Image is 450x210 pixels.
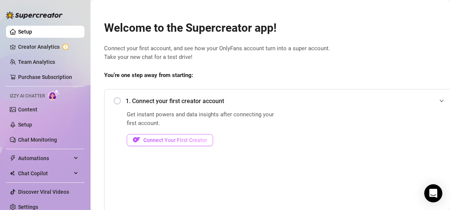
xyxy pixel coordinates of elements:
a: Team Analytics [18,59,55,65]
a: Purchase Subscription [18,74,72,80]
a: Creator Analytics exclamation-circle [18,41,78,53]
span: Get instant powers and data insights after connecting your first account. [127,110,279,128]
a: Setup [18,122,32,128]
span: Automations [18,152,72,164]
span: expanded [439,99,444,103]
a: Discover Viral Videos [18,189,69,195]
a: OFConnect Your First Creator [127,134,279,146]
img: logo-BBDzfeDw.svg [6,11,63,19]
iframe: Add Creators [298,110,448,207]
a: Chat Monitoring [18,137,57,143]
a: Settings [18,204,38,210]
div: Open Intercom Messenger [424,184,442,202]
img: Chat Copilot [10,171,15,176]
span: Chat Copilot [18,167,72,179]
div: 1. Connect your first creator account [114,92,448,110]
span: Izzy AI Chatter [10,93,45,100]
span: thunderbolt [10,155,16,161]
span: Connect Your First Creator [143,137,207,143]
img: OF [133,136,140,144]
strong: You’re one step away from starting: [104,72,193,79]
span: 1. Connect your first creator account [126,96,448,106]
a: Setup [18,29,32,35]
img: AI Chatter [48,90,60,100]
a: Content [18,107,37,113]
button: OFConnect Your First Creator [127,134,213,146]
